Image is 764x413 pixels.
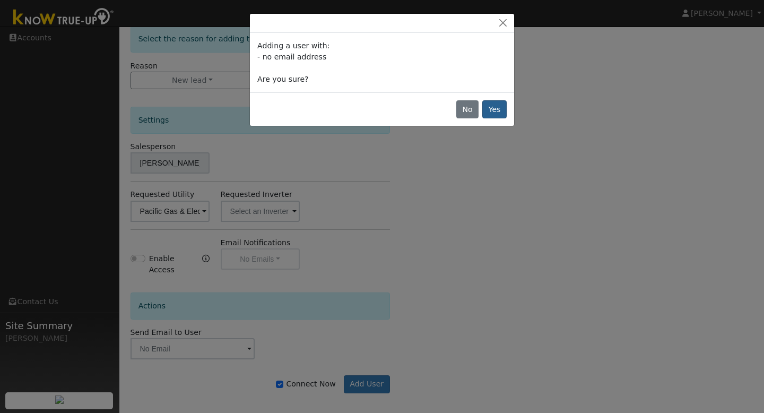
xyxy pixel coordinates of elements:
[482,100,507,118] button: Yes
[496,18,510,29] button: Close
[456,100,479,118] button: No
[257,53,326,61] span: - no email address
[257,41,329,50] span: Adding a user with:
[257,75,308,83] span: Are you sure?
